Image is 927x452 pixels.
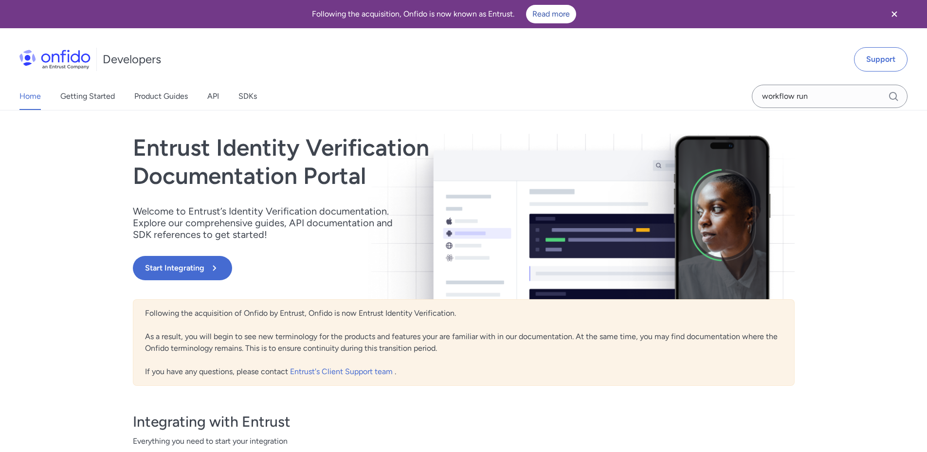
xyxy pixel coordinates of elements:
a: Getting Started [60,83,115,110]
a: API [207,83,219,110]
h1: Developers [103,52,161,67]
p: Welcome to Entrust’s Identity Verification documentation. Explore our comprehensive guides, API d... [133,205,405,240]
a: Product Guides [134,83,188,110]
svg: Close banner [889,8,900,20]
button: Close banner [876,2,912,26]
a: Entrust's Client Support team [290,367,395,376]
div: Following the acquisition of Onfido by Entrust, Onfido is now Entrust Identity Verification. As a... [133,299,795,386]
input: Onfido search input field [752,85,908,108]
a: Support [854,47,908,72]
span: Everything you need to start your integration [133,435,795,447]
a: Home [19,83,41,110]
a: Start Integrating [133,256,596,280]
div: Following the acquisition, Onfido is now known as Entrust. [12,5,876,23]
img: Onfido Logo [19,50,91,69]
h3: Integrating with Entrust [133,412,795,432]
h1: Entrust Identity Verification Documentation Portal [133,134,596,190]
a: SDKs [238,83,257,110]
button: Start Integrating [133,256,232,280]
a: Read more [526,5,576,23]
